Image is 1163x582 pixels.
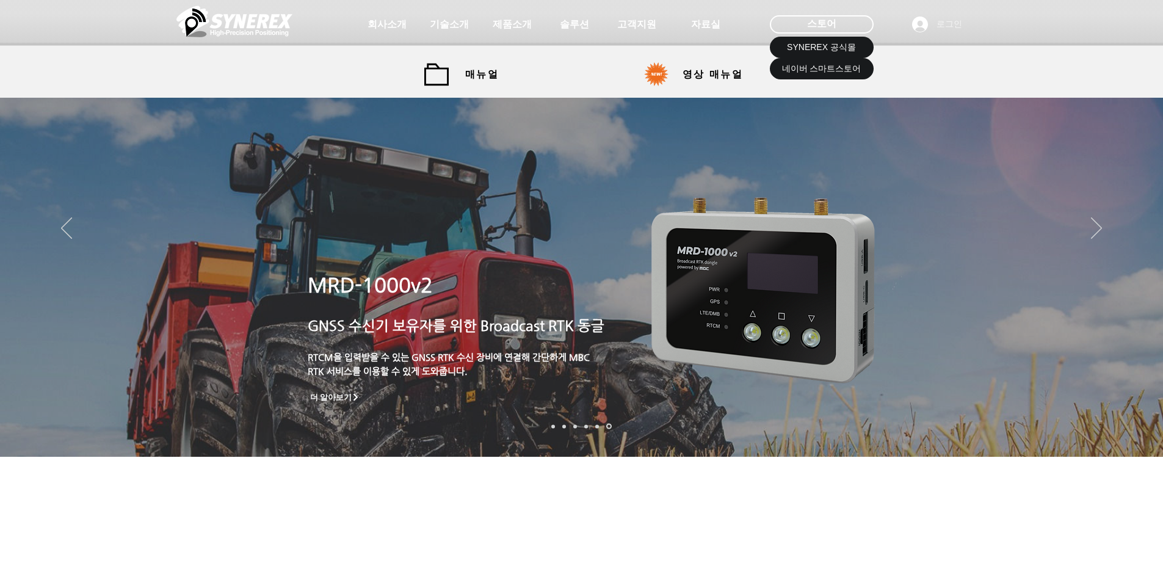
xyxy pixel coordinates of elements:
a: RTCM을 입력받을 수 있는 GNSS RTK 수신 장비에 연결해 간단하게 MBC [308,352,590,362]
a: 고객지원 [606,12,667,37]
a: 측량 IoT [573,424,577,428]
a: 정밀농업 [606,424,612,429]
span: SYNEREX 공식몰 [787,42,856,54]
a: MRD-1000v2 [308,274,433,297]
iframe: Wix Chat [937,197,1163,582]
button: 로그인 [904,13,971,36]
a: 더 알아보기 [304,390,366,405]
span: 네이버 스마트스토어 [782,63,861,75]
span: 자료실 [691,18,720,31]
a: 회사소개 [357,12,418,37]
a: 제품소개 [482,12,543,37]
a: 네이버 스마트스토어 [770,58,874,79]
img: 제목 없음-3.png [623,170,906,403]
nav: 슬라이드 [548,424,615,429]
a: 영상 매뉴얼 [637,62,759,87]
span: 고객지원 [617,18,656,31]
div: 스토어 [770,15,874,34]
a: 매뉴얼 [424,62,510,87]
img: 씨너렉스_White_simbol_대지 1.png [176,3,292,40]
a: 자료실 [675,12,736,37]
a: 기술소개 [419,12,480,37]
span: 매뉴얼 [465,68,499,81]
a: GNSS 수신기 보유자를 위한 Broadcast RTK 동글 [308,318,604,333]
button: 이전 [61,217,72,241]
span: 솔루션 [560,18,589,31]
a: RTK 서비스를 이용할 수 있게 도와줍니다. [308,366,468,376]
span: 기술소개 [430,18,469,31]
a: 로봇 [595,424,599,428]
a: 솔루션 [544,12,605,37]
span: 회사소개 [368,18,407,31]
a: 로봇- SMC 2000 [551,424,555,428]
span: 스토어 [807,17,836,31]
span: 영상 매뉴얼 [683,68,743,81]
span: 제품소개 [493,18,532,31]
span: 로그인 [932,18,966,31]
span: 더 알아보기 [310,392,352,403]
a: 자율주행 [584,424,588,428]
a: SYNEREX 공식몰 [770,37,874,58]
a: 드론 8 - SMC 2000 [562,424,566,428]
